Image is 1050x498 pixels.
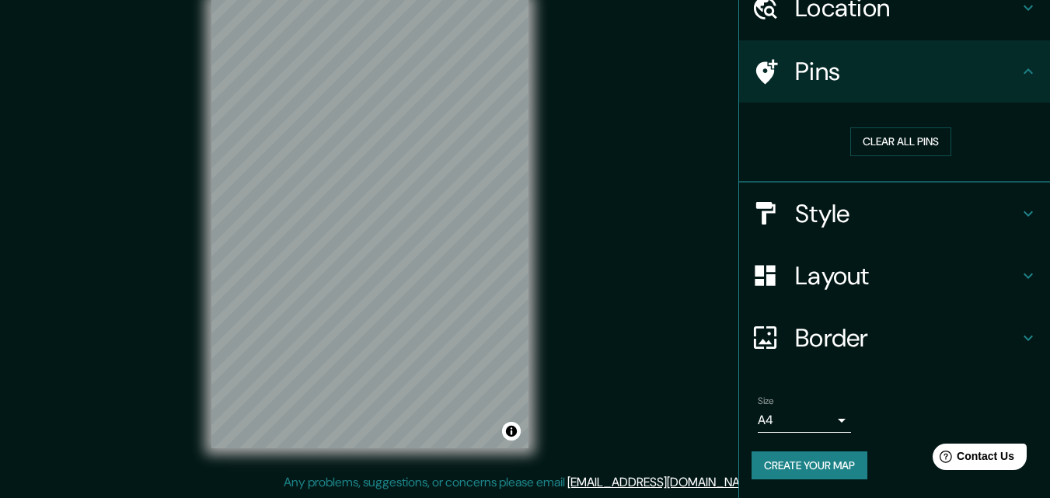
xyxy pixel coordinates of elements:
[758,394,774,407] label: Size
[739,307,1050,369] div: Border
[850,127,951,156] button: Clear all pins
[284,473,762,492] p: Any problems, suggestions, or concerns please email .
[739,183,1050,245] div: Style
[752,451,867,480] button: Create your map
[795,322,1019,353] h4: Border
[502,422,521,441] button: Toggle attribution
[567,474,759,490] a: [EMAIL_ADDRESS][DOMAIN_NAME]
[739,245,1050,307] div: Layout
[912,437,1033,481] iframe: Help widget launcher
[795,260,1019,291] h4: Layout
[795,198,1019,229] h4: Style
[795,56,1019,87] h4: Pins
[758,408,851,433] div: A4
[739,40,1050,103] div: Pins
